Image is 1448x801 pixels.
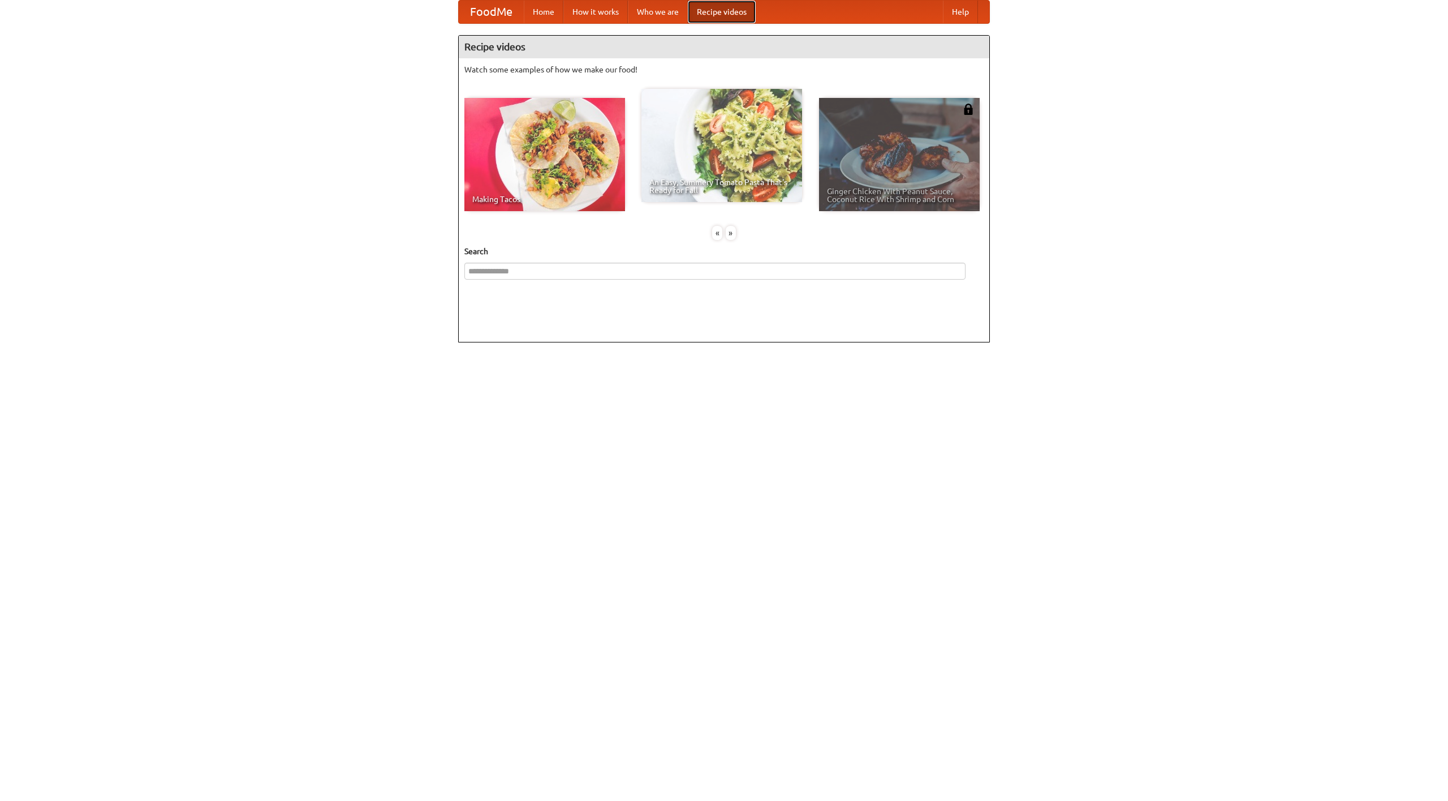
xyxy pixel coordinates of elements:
a: How it works [563,1,628,23]
a: FoodMe [459,1,524,23]
a: Making Tacos [464,98,625,211]
a: An Easy, Summery Tomato Pasta That's Ready for Fall [641,89,802,202]
p: Watch some examples of how we make our food! [464,64,984,75]
div: » [726,226,736,240]
h5: Search [464,246,984,257]
h4: Recipe videos [459,36,989,58]
a: Help [943,1,978,23]
img: 483408.png [963,104,974,115]
span: An Easy, Summery Tomato Pasta That's Ready for Fall [649,178,794,194]
span: Making Tacos [472,195,617,203]
a: Who we are [628,1,688,23]
a: Home [524,1,563,23]
a: Recipe videos [688,1,756,23]
div: « [712,226,722,240]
